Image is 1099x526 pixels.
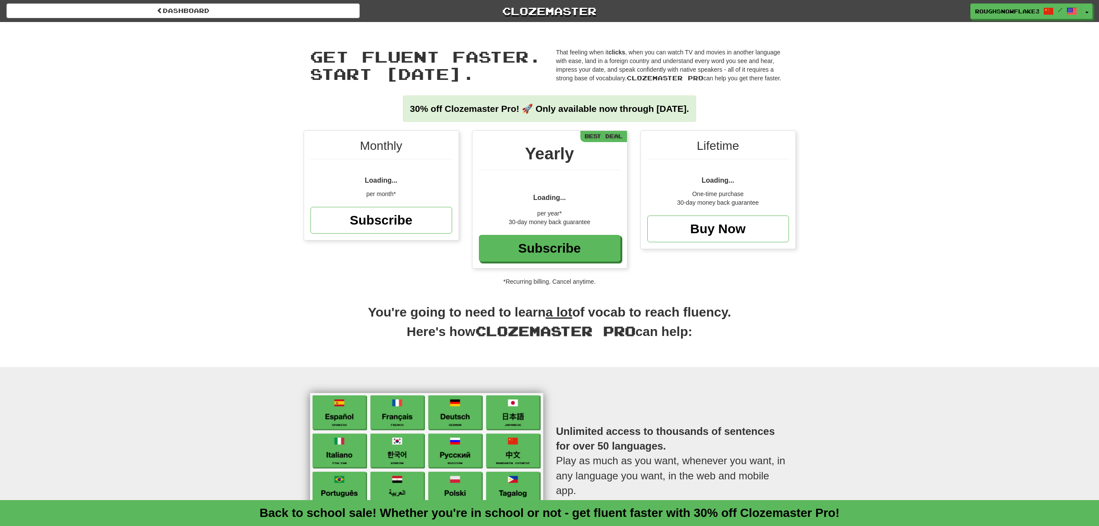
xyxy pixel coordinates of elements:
p: Play as much as you want, whenever you want, in any language you want, in the web and mobile app. [556,407,789,515]
span: Clozemaster Pro [627,74,703,82]
div: Monthly [310,137,452,159]
strong: 30% off Clozemaster Pro! 🚀 Only available now through [DATE]. [410,104,689,114]
div: Lifetime [647,137,789,159]
a: Buy Now [647,215,789,242]
span: Clozemaster Pro [475,323,636,339]
a: Back to school sale! Whether you're in school or not - get fluent faster with 30% off Clozemaster... [260,506,839,520]
a: Subscribe [310,207,452,234]
h2: You're going to need to learn of vocab to reach fluency. Here's how can help: [304,303,796,350]
a: Dashboard [6,3,360,18]
div: per month* [310,190,452,198]
p: That feeling when it , when you can watch TV and movies in another language with ease, land in a ... [556,48,789,82]
div: Yearly [479,142,621,170]
a: Clozemaster [373,3,726,19]
div: Best Deal [580,131,627,142]
span: Get fluent faster. Start [DATE]. [310,47,542,83]
span: Loading... [533,194,566,201]
span: / [1058,7,1062,13]
div: One-time purchase [647,190,789,198]
a: RoughSnowflake3192 / [970,3,1082,19]
div: 30-day money back guarantee [479,218,621,226]
strong: clicks [608,49,625,56]
div: per year* [479,209,621,218]
div: 30-day money back guarantee [647,198,789,207]
span: RoughSnowflake3192 [975,7,1039,15]
u: a lot [546,305,573,319]
span: Loading... [365,177,398,184]
a: Subscribe [479,235,621,262]
strong: Unlimited access to thousands of sentences for over 50 languages. [556,425,775,452]
span: Loading... [702,177,735,184]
